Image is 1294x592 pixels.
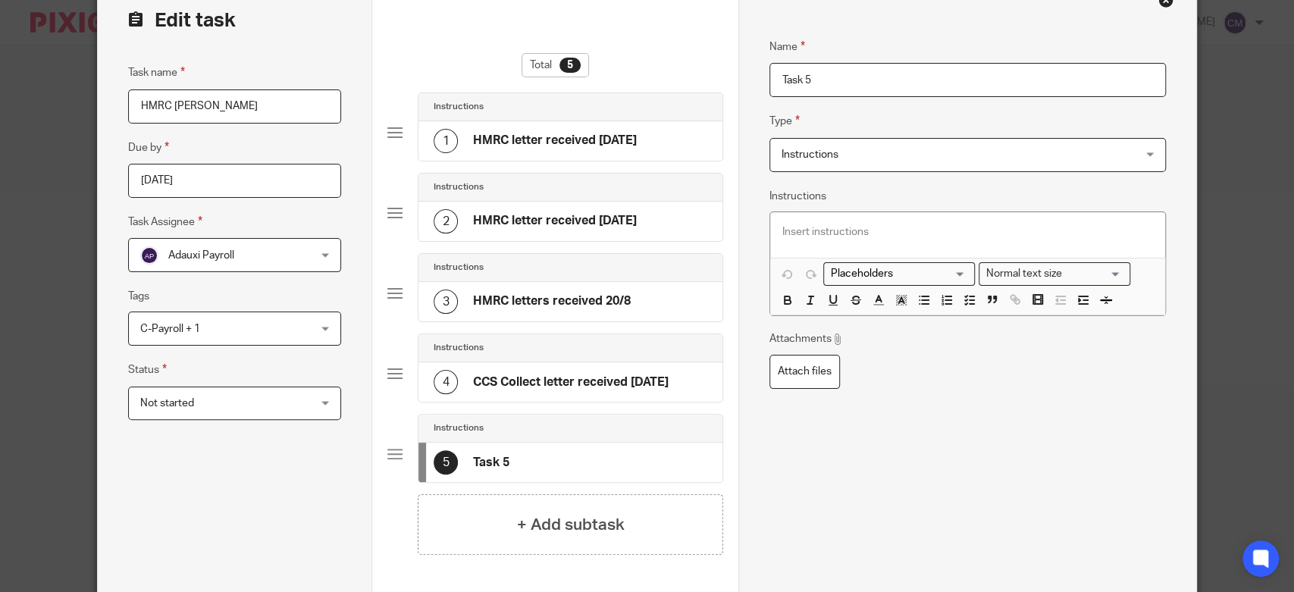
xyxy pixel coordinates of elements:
div: Total [522,53,589,77]
h2: Edit task [128,8,341,33]
div: Search for option [979,262,1130,286]
h4: HMRC letter received [DATE] [473,133,637,149]
input: Pick a date [128,164,341,198]
span: Instructions [782,149,838,160]
label: Status [128,361,167,378]
div: 5 [434,450,458,475]
div: Text styles [979,262,1130,286]
div: Placeholders [823,262,975,286]
h4: Instructions [434,181,484,193]
h4: Instructions [434,422,484,434]
div: 5 [559,58,581,73]
span: Not started [140,398,194,409]
label: Task Assignee [128,213,202,230]
label: Type [769,112,800,130]
h4: Instructions [434,101,484,113]
input: Search for option [826,266,966,282]
h4: Task 5 [473,455,509,471]
h4: HMRC letter received [DATE] [473,213,637,229]
h4: Instructions [434,342,484,354]
label: Name [769,38,805,55]
label: Tags [128,289,149,304]
div: 1 [434,129,458,153]
label: Instructions [769,189,826,204]
div: 2 [434,209,458,233]
h4: + Add subtask [517,513,625,537]
div: 3 [434,290,458,314]
h4: CCS Collect letter received [DATE] [473,374,669,390]
label: Attach files [769,355,840,389]
span: Adauxi Payroll [168,250,234,261]
h4: HMRC letters received 20/8 [473,293,631,309]
label: Task name [128,64,185,81]
span: Normal text size [982,266,1065,282]
input: Search for option [1067,266,1121,282]
span: C-Payroll + 1 [140,324,200,334]
div: Search for option [823,262,975,286]
img: svg%3E [140,246,158,265]
h4: Instructions [434,262,484,274]
p: Attachments [769,331,843,346]
div: 4 [434,370,458,394]
label: Due by [128,139,169,156]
